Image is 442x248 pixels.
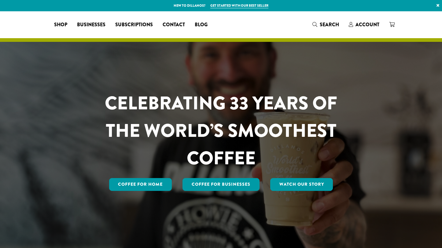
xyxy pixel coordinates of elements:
span: Businesses [77,21,105,29]
span: Blog [195,21,208,29]
span: Contact [163,21,185,29]
a: Get started with our best seller [210,3,268,8]
span: Account [355,21,379,28]
a: Coffee for Home [109,178,172,191]
span: Search [320,21,339,28]
span: Shop [54,21,67,29]
h1: CELEBRATING 33 YEARS OF THE WORLD’S SMOOTHEST COFFEE [87,89,355,172]
a: Watch Our Story [270,178,333,191]
span: Subscriptions [115,21,153,29]
a: Coffee For Businesses [182,178,260,191]
a: Search [308,20,344,30]
a: Shop [49,20,72,30]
